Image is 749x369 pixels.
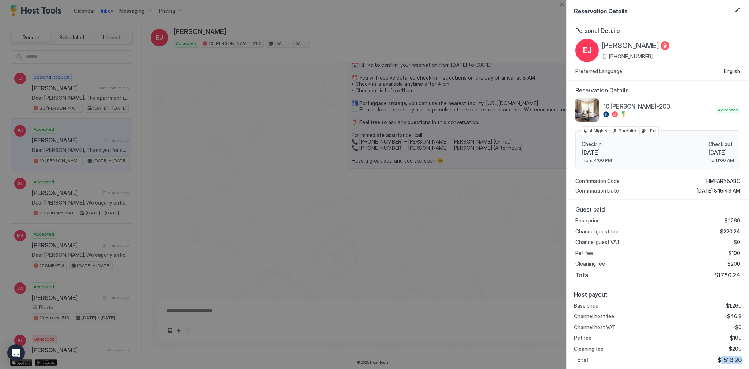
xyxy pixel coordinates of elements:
[582,141,612,148] span: Check in
[714,271,740,279] span: $1780.24
[718,107,738,113] span: Accepted
[575,217,600,224] span: Base price
[708,141,734,148] span: Check out
[574,346,604,352] span: Cleaning fee
[575,228,619,235] span: Channel guest fee
[727,260,740,267] span: $200
[575,68,622,75] span: Preferred Language
[574,6,731,15] span: Reservation Details
[725,313,742,320] span: -$46.8
[734,239,740,246] span: $0
[575,250,593,256] span: Pet fee
[733,6,742,15] button: Edit reservation
[720,228,740,235] span: $220.24
[575,178,620,184] span: Confirmation Code
[708,157,734,163] span: To 11:00 AM
[583,45,591,56] span: EJ
[602,41,659,50] span: [PERSON_NAME]
[574,356,588,364] span: Total
[7,344,25,362] div: Open Intercom Messenger
[574,324,616,331] span: Channel host VAT
[575,87,740,94] span: Reservation Details
[725,217,740,224] span: $1,260
[708,149,734,156] span: [DATE]
[575,260,605,267] span: Cleaning fee
[619,128,636,134] span: 2 Adults
[726,303,742,309] span: $1,260
[729,346,742,352] span: $200
[609,53,653,60] span: [PHONE_NUMBER]
[724,68,740,75] span: English
[574,335,591,341] span: Pet fee
[697,187,740,194] span: [DATE] 8:15:43 AM
[718,356,742,364] span: $1513.20
[589,128,608,134] span: 4 Nights
[574,313,614,320] span: Channel host fee
[733,324,742,331] span: -$0
[647,128,657,134] span: 1 Pet
[706,178,740,184] span: HMFARY5ABC
[729,250,740,256] span: $100
[575,239,620,246] span: Channel guest VAT
[574,291,742,298] span: Host payout
[575,206,740,213] span: Guest paid
[582,157,612,163] span: From 4:00 PM
[575,187,619,194] span: Confirmation Date
[574,303,598,309] span: Base price
[730,335,742,341] span: $100
[582,149,612,156] span: [DATE]
[603,103,713,110] span: 10.[PERSON_NAME]-203
[575,271,590,279] span: Total
[575,98,599,122] div: listing image
[575,27,740,34] span: Personal Details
